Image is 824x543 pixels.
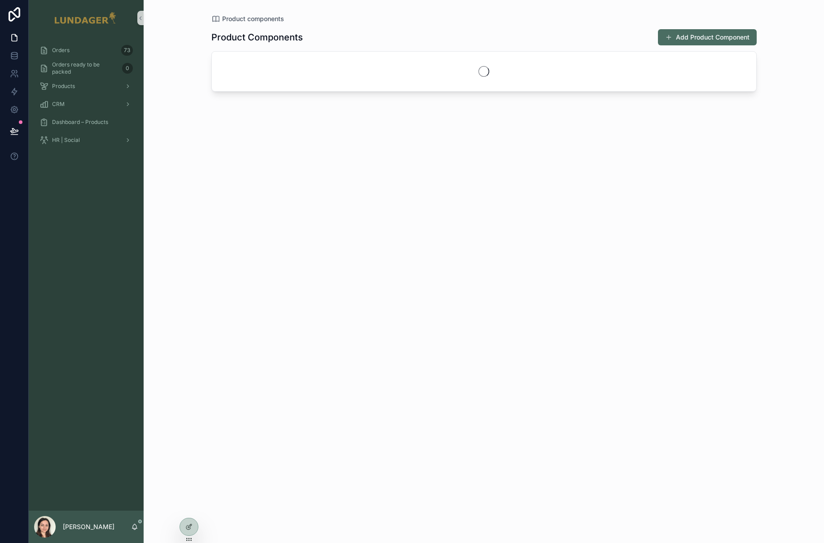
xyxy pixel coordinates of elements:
a: Product components [211,14,284,23]
div: scrollable content [29,36,144,160]
img: App logo [54,11,118,25]
a: Products [34,78,138,94]
p: [PERSON_NAME] [63,522,114,531]
div: 0 [122,63,133,74]
a: Dashboard – Products [34,114,138,130]
span: Orders ready to be packed [52,61,118,75]
span: Dashboard – Products [52,119,108,126]
button: Add Product Component [658,29,757,45]
h1: Product Components [211,31,303,44]
div: 73 [121,45,133,56]
span: CRM [52,101,65,108]
a: Orders73 [34,42,138,58]
span: Products [52,83,75,90]
a: Orders ready to be packed0 [34,60,138,76]
a: HR | Social [34,132,138,148]
span: HR | Social [52,137,80,144]
a: CRM [34,96,138,112]
span: Product components [222,14,284,23]
span: Orders [52,47,70,54]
